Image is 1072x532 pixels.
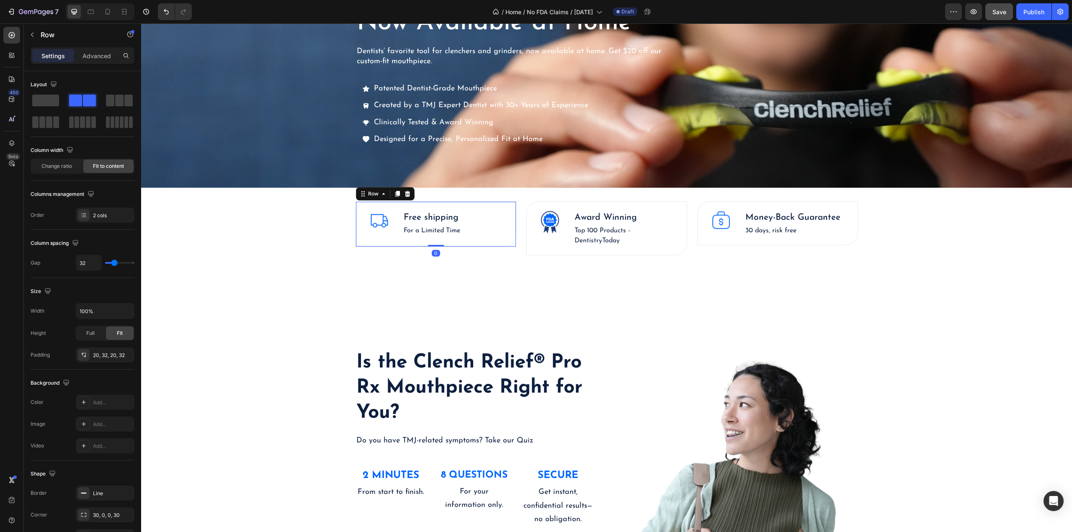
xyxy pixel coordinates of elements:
span: Draft [621,8,634,15]
span: Fit [117,329,123,337]
div: Add... [93,442,132,450]
div: Rich Text Editor. Editing area: main [232,108,448,124]
p: Money-Back Guarantee [604,188,699,201]
div: Order [31,211,44,219]
span: / [502,8,504,16]
div: Rich Text Editor. Editing area: main [232,74,448,90]
img: Clench Relief blue FDA cleared icon [399,187,419,211]
span: Fit to content [93,162,124,170]
div: Open Intercom Messenger [1044,491,1064,511]
div: Undo/Redo [158,3,192,20]
div: Line [93,490,132,497]
input: Auto [76,255,101,270]
div: Background [31,378,71,389]
div: 450 [8,89,20,96]
p: 7 [55,7,59,17]
p: Settings [41,51,65,60]
div: Shape [31,468,57,480]
button: 7 [3,3,62,20]
span: Full [86,329,95,337]
img: Clench Relief blue money back guarantee icon [570,187,590,207]
p: 30 days, risk free [604,202,699,212]
span: Created by a TMJ Expert Dentist with 30+ Years of Experience [233,78,447,86]
div: Color [31,398,44,406]
span: Dentists’ favorite tool for clenchers and grinders, now available at home. Get $20 off our custom... [216,24,521,42]
div: Rich Text Editor. Editing area: main [232,57,448,73]
p: Top 100 Products - DentistryToday [433,202,531,222]
h3: SECURE [381,445,453,460]
div: 2 cols [93,212,132,219]
div: Rich Text Editor. Editing area: main [433,201,532,223]
p: Get instant, confidential results—no obligation. [382,462,452,503]
div: Gap [31,259,40,267]
span: Designed for a Precise, Personalized Fit at Home [233,112,402,120]
div: Corner [31,511,47,519]
div: 30, 0, 0, 30 [93,511,132,519]
span: Save [992,8,1006,15]
div: Size [31,286,53,297]
div: Width [31,307,44,315]
p: From start to finish. [215,462,285,475]
div: Column spacing [31,238,80,249]
span: Clinically Tested & Award Winning [233,95,352,103]
p: Row [41,30,112,40]
div: Add... [93,421,132,428]
span: Patented Dentist-Grade Mouthpiece [233,62,356,69]
p: Award Winning [433,188,531,201]
img: Clench Relief blue shipping truck icon [228,187,248,207]
div: 20, 32, 20, 32 [93,352,132,359]
div: Height [31,329,46,337]
div: Rich Text Editor. Editing area: main [433,187,532,202]
p: Free shipping [263,188,319,201]
p: Do you have TMJ-related symptoms? Take our Quiz [215,411,452,424]
h3: 2 MINUTES [214,445,286,460]
div: Video [31,442,44,450]
div: Column width [31,145,75,156]
p: For a Limited Time [263,202,319,212]
p: Advanced [82,51,111,60]
div: Beta [6,153,20,160]
p: For your information only. [299,462,368,489]
div: Layout [31,79,59,90]
div: Add... [93,399,132,406]
div: Border [31,489,47,497]
div: Publish [1023,8,1044,16]
div: Row [225,167,239,174]
strong: Is the Clench Relief® Pro Rx Mouthpiece Right for You? [215,329,441,399]
span: Home / No FDA Claims / [DATE] [505,8,593,16]
iframe: To enrich screen reader interactions, please activate Accessibility in Grammarly extension settings [141,23,1072,532]
div: Image [31,420,45,428]
div: 0 [291,226,299,233]
span: Change ratio [41,162,72,170]
button: Save [985,3,1013,20]
div: Padding [31,351,50,359]
input: Auto [76,303,134,319]
div: Rich Text Editor. Editing area: main [232,91,448,107]
div: Columns management [31,189,96,200]
h3: 8 QUESTIONS [298,445,369,459]
button: Publish [1016,3,1051,20]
